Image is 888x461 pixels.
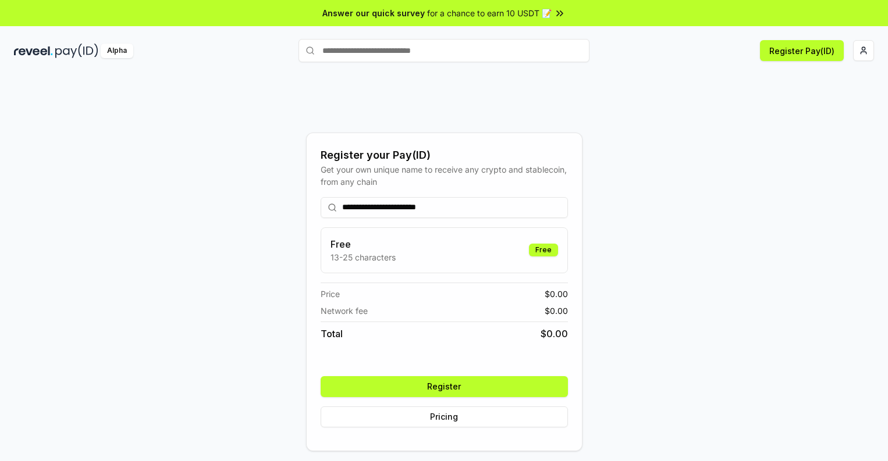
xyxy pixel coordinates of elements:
[545,288,568,300] span: $ 0.00
[321,305,368,317] span: Network fee
[331,251,396,263] p: 13-25 characters
[321,288,340,300] span: Price
[321,163,568,188] div: Get your own unique name to receive any crypto and stablecoin, from any chain
[529,244,558,256] div: Free
[545,305,568,317] span: $ 0.00
[427,7,552,19] span: for a chance to earn 10 USDT 📝
[14,44,53,58] img: reveel_dark
[322,7,425,19] span: Answer our quick survey
[321,327,343,341] span: Total
[55,44,98,58] img: pay_id
[541,327,568,341] span: $ 0.00
[331,237,396,251] h3: Free
[321,376,568,397] button: Register
[321,406,568,427] button: Pricing
[101,44,133,58] div: Alpha
[321,147,568,163] div: Register your Pay(ID)
[760,40,844,61] button: Register Pay(ID)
